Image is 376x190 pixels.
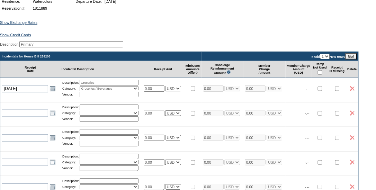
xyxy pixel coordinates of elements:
[350,160,355,165] img: icon_delete2.gif
[62,111,79,116] td: Category:
[202,52,358,61] td: » Add New Rows
[328,61,346,78] td: Receipt Is Missing
[202,61,244,78] td: Concierge Reimbursement Amount
[0,52,202,61] td: Incidentals for House Bill 259208
[49,85,56,92] a: Open the calendar popup.
[243,61,286,78] td: Member Charge Amount
[62,80,79,85] td: Description:
[184,61,202,78] td: Mbr/Conc Amounts Differ?
[350,184,355,189] img: icon_delete2.gif
[62,116,79,122] td: Vendor:
[350,111,355,116] img: icon_delete2.gif
[305,111,310,115] span: -.--
[227,70,231,74] img: questionMark_lightBlue.gif
[62,135,79,140] td: Category:
[62,92,79,97] td: Vendor:
[350,86,355,91] img: icon_delete2.gif
[305,87,310,91] span: -.--
[62,178,79,184] td: Description:
[62,86,79,91] td: Category:
[62,165,79,171] td: Vendor:
[62,105,79,110] td: Description:
[1,5,31,11] td: Reservation #:
[49,109,56,117] a: Open the calendar popup.
[62,154,79,159] td: Description:
[142,61,185,78] td: Receipt Amt
[305,160,310,164] span: -.--
[286,61,312,78] td: Member Charge Amount (USD)
[312,61,329,78] td: Ramp Not Used
[62,141,79,146] td: Vendor:
[346,53,357,60] input: Go!
[49,159,56,166] a: Open the calendar popup.
[49,134,56,142] a: Open the calendar popup.
[32,5,64,11] td: 1811889
[346,61,358,78] td: Delete
[62,184,79,189] td: Category:
[305,185,310,189] span: -.--
[62,160,79,165] td: Category:
[0,61,60,78] td: Receipt Date
[350,135,355,140] img: icon_delete2.gif
[60,61,142,78] td: Incidental Description
[305,136,310,140] span: -.--
[62,129,79,135] td: Description:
